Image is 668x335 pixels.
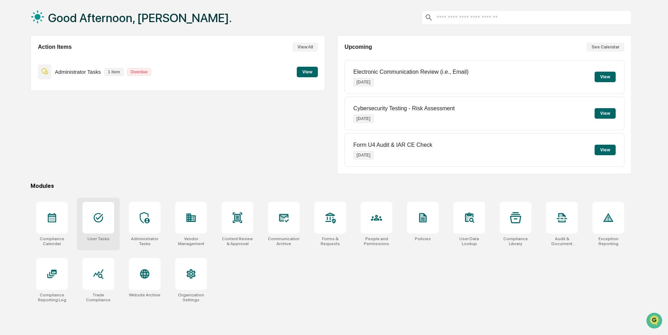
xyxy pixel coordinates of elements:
[353,69,469,75] p: Electronic Communication Review (i.e., Email)
[353,78,374,86] p: [DATE]
[297,68,318,75] a: View
[353,114,374,123] p: [DATE]
[48,86,90,98] a: 🗄️Attestations
[592,236,624,246] div: Exception Reporting
[24,54,115,61] div: Start new chat
[51,89,57,95] div: 🗄️
[595,108,616,119] button: View
[587,42,624,52] button: See Calendar
[58,88,87,96] span: Attestations
[7,54,20,66] img: 1746055101610-c473b297-6a78-478c-a979-82029cc54cd1
[353,151,374,159] p: [DATE]
[314,236,346,246] div: Forms & Requests
[24,61,89,66] div: We're available if you need us!
[297,67,318,77] button: View
[175,236,207,246] div: Vendor Management
[415,236,431,241] div: Policies
[268,236,300,246] div: Communications Archive
[222,236,253,246] div: Content Review & Approval
[595,72,616,82] button: View
[36,293,68,302] div: Compliance Reporting Log
[55,69,101,75] p: Administrator Tasks
[595,145,616,155] button: View
[353,142,432,148] p: Form U4 Audit & IAR CE Check
[345,44,372,50] h2: Upcoming
[36,236,68,246] div: Compliance Calendar
[70,119,85,124] span: Pylon
[546,236,578,246] div: Audit & Document Logs
[353,105,455,112] p: Cybersecurity Testing - Risk Assessment
[129,236,161,246] div: Administrator Tasks
[4,86,48,98] a: 🖐️Preclearance
[14,88,45,96] span: Preclearance
[175,293,207,302] div: Organization Settings
[7,15,128,26] p: How can we help?
[293,42,318,52] button: View All
[119,56,128,64] button: Start new chat
[87,236,110,241] div: User Tasks
[129,293,161,297] div: Website Archive
[4,99,47,112] a: 🔎Data Lookup
[500,236,531,246] div: Compliance Library
[38,44,72,50] h2: Action Items
[7,89,13,95] div: 🖐️
[14,102,44,109] span: Data Lookup
[453,236,485,246] div: User Data Lookup
[50,119,85,124] a: Powered byPylon
[48,11,232,25] h1: Good Afternoon, [PERSON_NAME].
[83,293,114,302] div: Trade Compliance
[7,103,13,108] div: 🔎
[361,236,392,246] div: People and Permissions
[127,68,151,76] p: Overdue
[646,312,664,331] iframe: Open customer support
[31,183,632,189] div: Modules
[104,68,124,76] p: 1 item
